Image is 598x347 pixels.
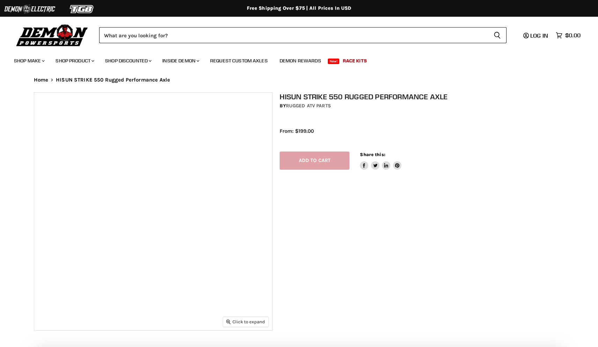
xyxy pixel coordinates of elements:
h1: HISUN STRIKE 550 Rugged Performance Axle [280,92,571,101]
a: Home [34,77,49,83]
span: HISUN STRIKE 550 Rugged Performance Axle [56,77,170,83]
div: by [280,102,571,110]
button: Click to expand [223,317,268,326]
span: New! [328,59,340,64]
a: Inside Demon [157,54,204,68]
span: Click to expand [226,319,265,324]
button: Search [488,27,507,43]
nav: Breadcrumbs [20,77,578,83]
a: $0.00 [552,30,584,40]
img: TGB Logo 2 [56,2,108,16]
a: Rugged ATV Parts [286,103,331,109]
form: Product [99,27,507,43]
span: From: $199.00 [280,128,314,134]
aside: Share this: [360,152,401,170]
a: Request Custom Axles [205,54,273,68]
img: Demon Electric Logo 2 [3,2,56,16]
img: Demon Powersports [14,23,90,47]
input: Search [99,27,488,43]
span: $0.00 [565,32,581,39]
div: Free Shipping Over $75 | All Prices In USD [20,5,578,11]
span: Share this: [360,152,385,157]
span: Log in [530,32,548,39]
a: Log in [520,32,552,39]
a: Demon Rewards [274,54,326,68]
a: Shop Product [50,54,98,68]
a: Shop Discounted [100,54,156,68]
a: Race Kits [338,54,372,68]
a: Shop Make [9,54,49,68]
ul: Main menu [9,51,579,68]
